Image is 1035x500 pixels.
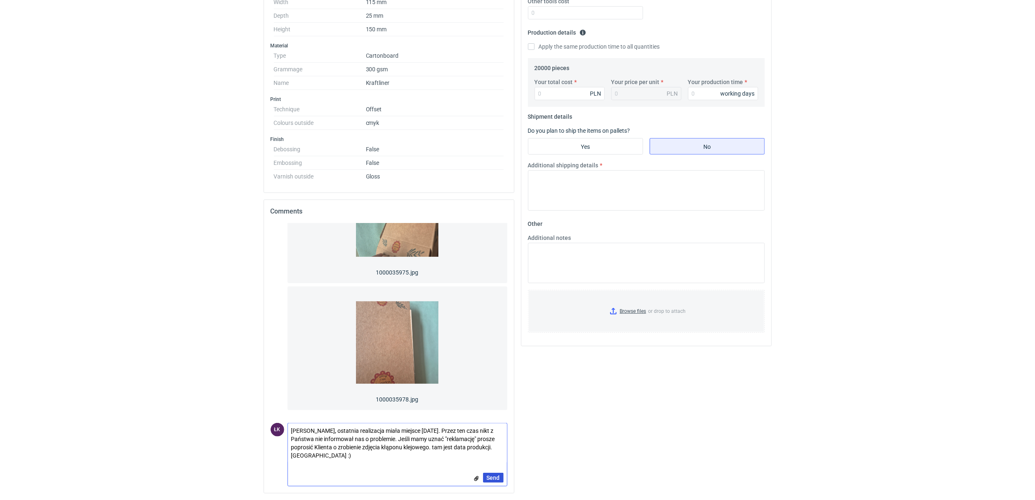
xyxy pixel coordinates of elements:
dd: Kraftliner [366,76,504,90]
legend: Production details [528,26,586,36]
div: PLN [667,89,678,98]
button: Send [483,473,504,483]
span: 1000035975.jpg [376,265,419,277]
dd: Offset [366,103,504,116]
label: Do you plan to ship the items on pallets? [528,127,630,134]
label: Additional shipping details [528,161,599,169]
img: jaydXocaNQk62k07TRnrpRGD3si8C1UPT9aZbtht.jpg [356,293,439,392]
label: Your production time [688,78,743,86]
dt: Debossing [274,143,366,156]
div: working days [721,89,755,98]
h2: Comments [271,207,507,216]
legend: 20000 pieces [535,61,570,71]
label: Your total cost [535,78,573,86]
label: Apply the same production time to all quantities [528,42,660,51]
label: Additional notes [528,234,571,242]
legend: Other [528,217,543,227]
dd: False [366,156,504,170]
input: 0 [535,87,605,100]
dd: False [366,143,504,156]
span: 1000035978.jpg [376,392,419,404]
dt: Colours outside [274,116,366,130]
dd: 25 mm [366,9,504,23]
dt: Grammage [274,63,366,76]
dd: Gloss [366,170,504,180]
dt: Technique [274,103,366,116]
label: Your price per unit [611,78,660,86]
textarea: [PERSON_NAME], ostatnia realizacja miała miejsce [DATE]. Przez ten czas nikt z Państwa nie inform... [288,423,507,463]
h3: Print [271,96,507,103]
h3: Finish [271,136,507,143]
input: 0 [528,6,643,19]
label: or drop to attach [528,290,764,332]
figcaption: ŁK [271,423,284,437]
h3: Material [271,42,507,49]
dt: Varnish outside [274,170,366,180]
div: Łukasz Kowalski [271,423,284,437]
dt: Embossing [274,156,366,170]
dt: Height [274,23,366,36]
dd: Cartonboard [366,49,504,63]
dt: Depth [274,9,366,23]
label: Yes [528,138,643,155]
dd: cmyk [366,116,504,130]
dt: Name [274,76,366,90]
a: 1000035978.jpg [288,286,507,410]
dd: 150 mm [366,23,504,36]
div: PLN [590,89,601,98]
dd: 300 gsm [366,63,504,76]
span: Send [487,475,500,481]
legend: Shipment details [528,110,573,120]
label: No [650,138,765,155]
dt: Type [274,49,366,63]
input: 0 [688,87,758,100]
